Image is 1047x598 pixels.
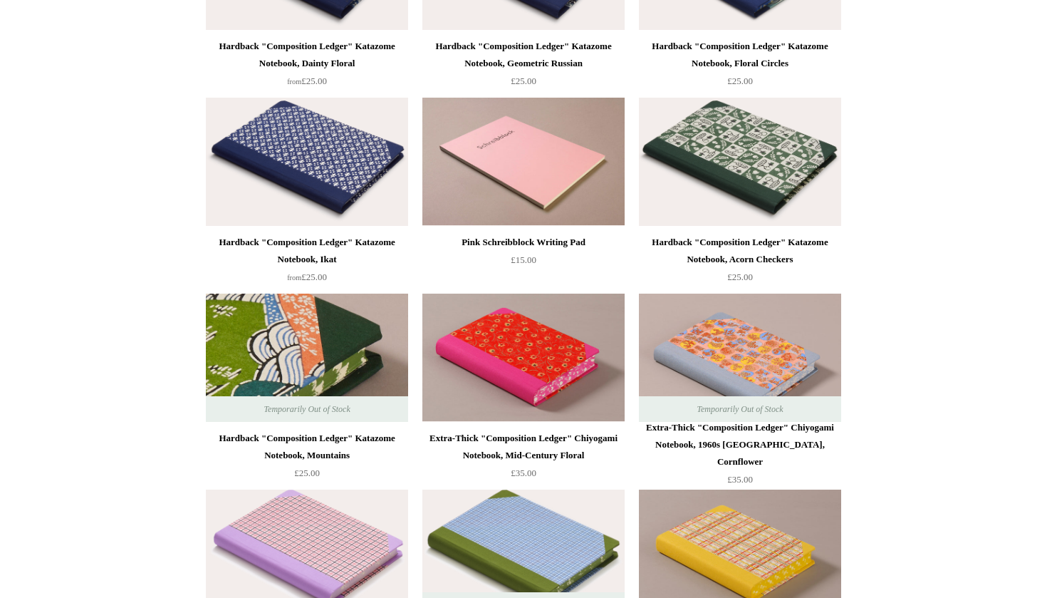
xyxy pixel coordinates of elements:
[639,419,841,488] a: Extra-Thick "Composition Ledger" Chiyogami Notebook, 1960s [GEOGRAPHIC_DATA], Cornflower £35.00
[422,38,625,96] a: Hardback "Composition Ledger" Katazome Notebook, Geometric Russian £25.00
[639,294,841,422] img: Extra-Thick "Composition Ledger" Chiyogami Notebook, 1960s Japan, Cornflower
[426,234,621,251] div: Pink Schreibblock Writing Pad
[206,98,408,226] a: Hardback "Composition Ledger" Katazome Notebook, Ikat Hardback "Composition Ledger" Katazome Note...
[727,272,753,282] span: £25.00
[727,474,753,485] span: £35.00
[287,272,327,282] span: £25.00
[422,234,625,292] a: Pink Schreibblock Writing Pad £15.00
[426,38,621,72] div: Hardback "Composition Ledger" Katazome Notebook, Geometric Russian
[287,76,327,86] span: £25.00
[642,234,838,268] div: Hardback "Composition Ledger" Katazome Notebook, Acorn Checkers
[287,274,301,282] span: from
[682,396,797,422] span: Temporarily Out of Stock
[422,294,625,422] a: Extra-Thick "Composition Ledger" Chiyogami Notebook, Mid-Century Floral Extra-Thick "Composition ...
[642,38,838,72] div: Hardback "Composition Ledger" Katazome Notebook, Floral Circles
[639,38,841,96] a: Hardback "Composition Ledger" Katazome Notebook, Floral Circles £25.00
[206,294,408,422] img: Hardback "Composition Ledger" Katazome Notebook, Mountains
[294,468,320,478] span: £25.00
[511,468,536,478] span: £35.00
[422,294,625,422] img: Extra-Thick "Composition Ledger" Chiyogami Notebook, Mid-Century Floral
[422,98,625,226] a: Pink Schreibblock Writing Pad Pink Schreibblock Writing Pad
[642,419,838,470] div: Extra-Thick "Composition Ledger" Chiyogami Notebook, 1960s [GEOGRAPHIC_DATA], Cornflower
[639,98,841,226] a: Hardback "Composition Ledger" Katazome Notebook, Acorn Checkers Hardback "Composition Ledger" Kat...
[639,294,841,422] a: Extra-Thick "Composition Ledger" Chiyogami Notebook, 1960s Japan, Cornflower Extra-Thick "Composi...
[287,78,301,86] span: from
[206,38,408,96] a: Hardback "Composition Ledger" Katazome Notebook, Dainty Floral from£25.00
[511,254,536,265] span: £15.00
[727,76,753,86] span: £25.00
[426,430,621,464] div: Extra-Thick "Composition Ledger" Chiyogami Notebook, Mid-Century Floral
[511,76,536,86] span: £25.00
[209,430,405,464] div: Hardback "Composition Ledger" Katazome Notebook, Mountains
[206,98,408,226] img: Hardback "Composition Ledger" Katazome Notebook, Ikat
[249,396,364,422] span: Temporarily Out of Stock
[422,430,625,488] a: Extra-Thick "Composition Ledger" Chiyogami Notebook, Mid-Century Floral £35.00
[206,430,408,488] a: Hardback "Composition Ledger" Katazome Notebook, Mountains £25.00
[639,234,841,292] a: Hardback "Composition Ledger" Katazome Notebook, Acorn Checkers £25.00
[639,98,841,226] img: Hardback "Composition Ledger" Katazome Notebook, Acorn Checkers
[209,234,405,268] div: Hardback "Composition Ledger" Katazome Notebook, Ikat
[209,38,405,72] div: Hardback "Composition Ledger" Katazome Notebook, Dainty Floral
[422,98,625,226] img: Pink Schreibblock Writing Pad
[206,294,408,422] a: Hardback "Composition Ledger" Katazome Notebook, Mountains Hardback "Composition Ledger" Katazome...
[206,234,408,292] a: Hardback "Composition Ledger" Katazome Notebook, Ikat from£25.00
